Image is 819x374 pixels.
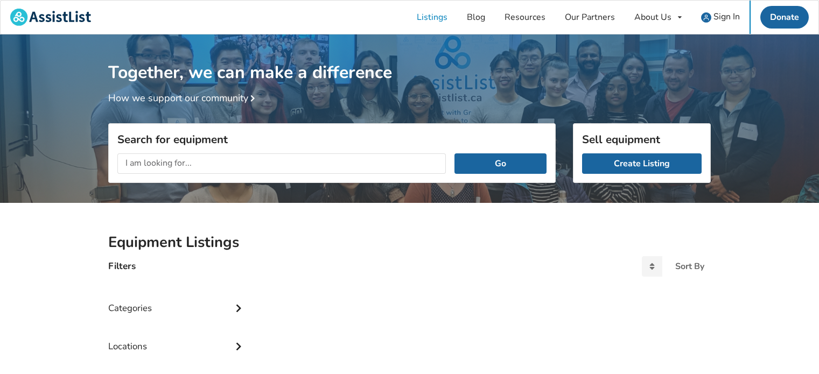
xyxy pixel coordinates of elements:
[675,262,704,271] div: Sort By
[457,1,495,34] a: Blog
[117,153,446,174] input: I am looking for...
[108,233,711,252] h2: Equipment Listings
[634,13,671,22] div: About Us
[108,281,246,319] div: Categories
[691,1,750,34] a: user icon Sign In
[495,1,555,34] a: Resources
[555,1,625,34] a: Our Partners
[108,91,259,104] a: How we support our community
[701,12,711,23] img: user icon
[454,153,547,174] button: Go
[10,9,91,26] img: assistlist-logo
[108,319,246,357] div: Locations
[582,153,702,174] a: Create Listing
[407,1,457,34] a: Listings
[108,260,136,272] h4: Filters
[760,6,809,29] a: Donate
[713,11,740,23] span: Sign In
[108,34,711,83] h1: Together, we can make a difference
[117,132,547,146] h3: Search for equipment
[582,132,702,146] h3: Sell equipment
